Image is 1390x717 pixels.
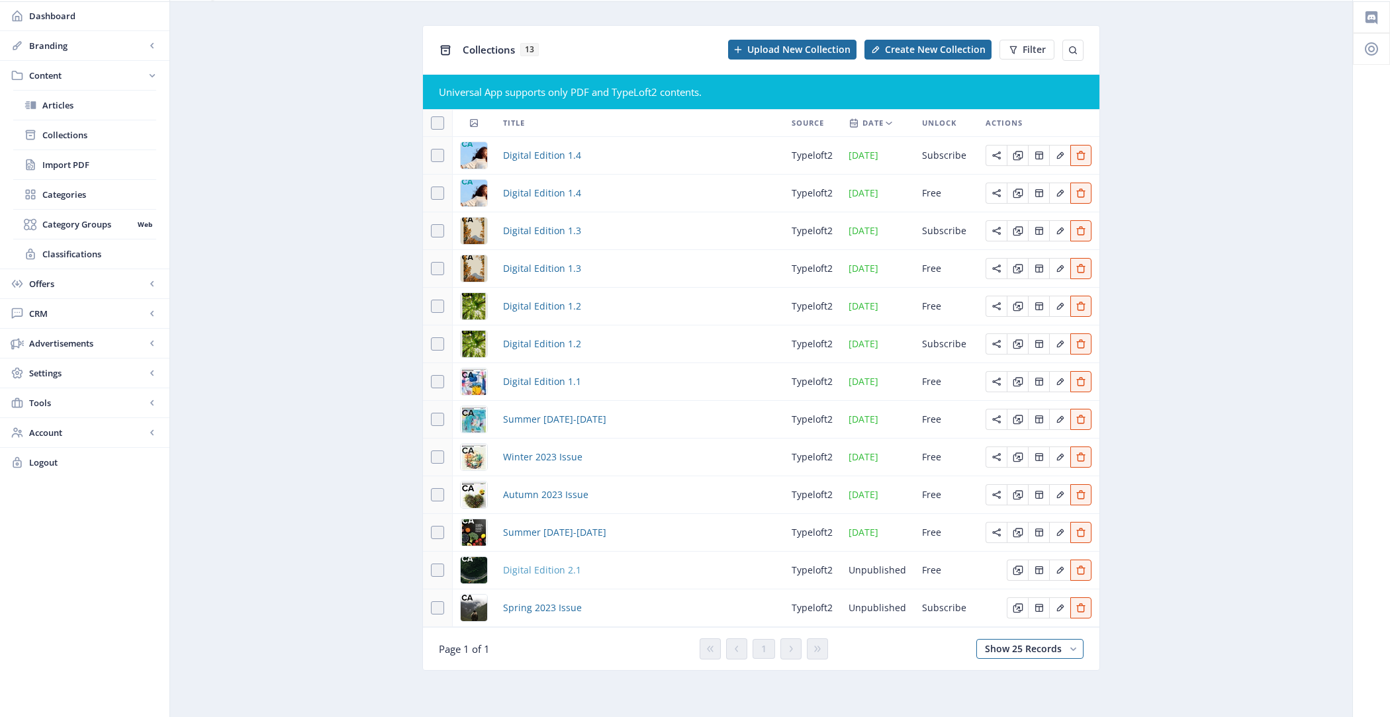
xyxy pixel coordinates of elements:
[1049,525,1070,538] a: Edit page
[784,212,841,250] td: typeloft2
[1049,224,1070,236] a: Edit page
[520,43,539,56] span: 13
[1028,412,1049,425] a: Edit page
[13,150,156,179] a: Import PDF
[1028,525,1049,538] a: Edit page
[13,91,156,120] a: Articles
[914,137,978,175] td: Subscribe
[784,137,841,175] td: typeloft2
[13,180,156,209] a: Categories
[1049,412,1070,425] a: Edit page
[841,175,914,212] td: [DATE]
[461,519,487,546] img: cbd2b295-b998-412b-87a2-d7930f397e1c.jpg
[29,69,146,82] span: Content
[747,44,851,55] span: Upload New Collection
[728,40,857,60] button: Upload New Collection
[503,449,582,465] a: Winter 2023 Issue
[461,557,487,583] img: cover.png
[914,476,978,514] td: Free
[999,40,1054,60] button: Filter
[885,44,986,55] span: Create New Collection
[503,525,606,540] span: Summer [DATE]-[DATE]
[841,439,914,476] td: [DATE]
[986,337,1007,349] a: Edit page
[1070,337,1091,349] a: Edit page
[1070,601,1091,613] a: Edit page
[976,639,1084,659] button: Show 25 Records
[1070,563,1091,575] a: Edit page
[1049,601,1070,613] a: Edit page
[1028,224,1049,236] a: Edit page
[503,600,582,616] a: Spring 2023 Issue
[1049,487,1070,500] a: Edit page
[1028,148,1049,161] a: Edit page
[1070,261,1091,274] a: Edit page
[914,250,978,288] td: Free
[986,186,1007,198] a: Edit page
[503,411,606,427] a: Summer [DATE]-[DATE]
[1049,186,1070,198] a: Edit page
[503,185,581,201] a: Digital Edition 1.4
[29,39,146,52] span: Branding
[841,476,914,514] td: [DATE]
[784,401,841,439] td: typeloft2
[1049,337,1070,349] a: Edit page
[133,218,156,231] nb-badge: Web
[1007,525,1028,538] a: Edit page
[1028,186,1049,198] a: Edit page
[986,261,1007,274] a: Edit page
[1007,563,1028,575] a: Edit page
[784,439,841,476] td: typeloft2
[986,525,1007,538] a: Edit page
[503,115,525,131] span: Title
[922,115,956,131] span: Unlock
[914,552,978,589] td: Free
[42,128,156,142] span: Collections
[986,374,1007,387] a: Edit page
[461,331,487,357] img: 33edbad0-973d-4786-84e1-6f624c3889ac.png
[914,288,978,325] td: Free
[1007,487,1028,500] a: Edit page
[503,261,581,276] a: Digital Edition 1.3
[461,255,487,282] img: cover.png
[1070,148,1091,161] a: Edit page
[1007,412,1028,425] a: Edit page
[841,137,914,175] td: [DATE]
[503,374,581,390] a: Digital Edition 1.1
[1007,374,1028,387] a: Edit page
[439,642,490,655] span: Page 1 of 1
[761,644,766,654] span: 1
[1049,299,1070,312] a: Edit page
[1070,299,1091,312] a: Edit page
[864,40,992,60] button: Create New Collection
[985,642,1062,655] span: Show 25 Records
[1070,374,1091,387] a: Edit page
[1070,412,1091,425] a: Edit page
[914,175,978,212] td: Free
[862,115,884,131] span: Date
[503,487,588,503] a: Autumn 2023 Issue
[914,212,978,250] td: Subscribe
[1007,224,1028,236] a: Edit page
[503,562,581,578] a: Digital Edition 2.1
[1049,450,1070,462] a: Edit page
[784,288,841,325] td: typeloft2
[42,218,133,231] span: Category Groups
[29,456,159,469] span: Logout
[503,298,581,314] a: Digital Edition 1.2
[1007,186,1028,198] a: Edit page
[784,175,841,212] td: typeloft2
[1028,337,1049,349] a: Edit page
[914,439,978,476] td: Free
[503,336,581,352] a: Digital Edition 1.2
[461,444,487,470] img: 499c4a05-6b06-4b08-9879-7b8ba6b34636.jpg
[986,487,1007,500] a: Edit page
[986,224,1007,236] a: Edit page
[841,250,914,288] td: [DATE]
[1028,374,1049,387] a: Edit page
[784,250,841,288] td: typeloft2
[461,368,487,395] img: cover.jpg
